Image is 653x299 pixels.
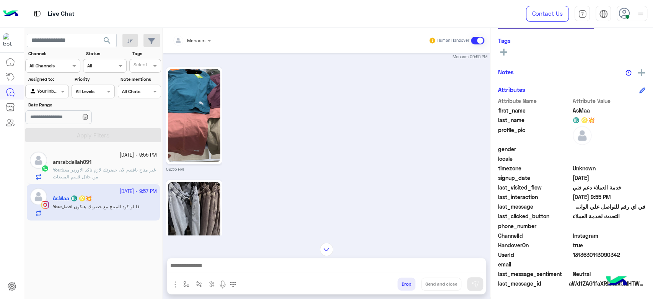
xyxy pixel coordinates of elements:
[75,76,114,83] label: Priority
[498,97,571,105] span: Attribute Name
[498,203,571,211] span: last_message
[498,37,645,44] h6: Tags
[573,260,646,268] span: null
[471,280,479,288] img: send message
[437,38,469,44] small: Human Handover
[638,69,645,76] img: add
[573,155,646,163] span: null
[498,174,571,182] span: signup_date
[121,76,160,83] label: Note mentions
[86,50,125,57] label: Status
[28,50,80,57] label: Channel:
[599,10,608,18] img: tab
[120,152,157,159] small: [DATE] - 9:55 PM
[196,281,202,287] img: Trigger scenario
[53,167,60,173] span: You
[498,164,571,172] span: timezone
[573,203,646,211] span: في اي رقم للتواصل علي الواتس اب
[53,159,91,165] h5: amrabdallah091
[98,34,117,50] button: search
[53,167,62,173] b: :
[183,281,189,287] img: select flow
[30,152,47,169] img: defaultAdmin.png
[180,278,193,290] button: select flow
[498,183,571,191] span: last_visited_flow
[498,260,571,268] span: email
[498,279,567,288] span: last_message_id
[53,167,156,180] span: غير متاح يافندم لان حضرتك لازم تاكد الاوردر معنا من خلال قسم المبيعات
[41,165,49,172] img: WhatsApp
[573,270,646,278] span: 0
[573,164,646,172] span: Unknown
[498,155,571,163] span: locale
[498,106,571,114] span: first_name
[230,281,236,288] img: make a call
[3,6,18,22] img: Logo
[573,212,646,220] span: التحدث لخدمة العملاء
[573,145,646,153] span: null
[205,278,218,290] button: create order
[498,86,525,93] h6: Attributes
[498,270,571,278] span: last_message_sentiment
[33,9,42,18] img: tab
[498,116,571,124] span: last_name
[573,222,646,230] span: null
[397,278,415,291] button: Drop
[498,69,514,75] h6: Notes
[575,6,590,22] a: tab
[573,116,646,124] span: ♏ ♌💥
[132,61,147,70] div: Select
[498,232,571,240] span: ChannelId
[625,70,632,76] img: notes
[573,126,592,145] img: defaultAdmin.png
[636,9,645,19] img: profile
[498,251,571,259] span: UserId
[453,53,487,59] small: Menaam 09:55 PM
[603,268,630,295] img: hulul-logo.png
[498,212,571,220] span: last_clicked_button
[193,278,205,290] button: Trigger scenario
[208,281,215,287] img: create order
[28,76,68,83] label: Assigned to:
[421,278,461,291] button: Send and close
[132,50,160,57] label: Tags
[166,166,184,172] small: 09:55 PM
[3,33,17,47] img: 713415422032625
[573,97,646,105] span: Attribute Value
[573,193,646,201] span: 2025-10-09T18:55:41.4929547Z
[573,232,646,240] span: 8
[573,251,646,259] span: 1313630113090342
[498,222,571,230] span: phone_number
[573,241,646,249] span: true
[569,279,645,288] span: aWdfZAG1faXRlbToxOklHTWVzc2FnZAUlEOjE3ODQxNDAxOTYyNzg0NDQyOjM0MDI4MjM2Njg0MTcxMDMwMTI0NDI2MDAxOTU...
[578,10,587,18] img: tab
[573,183,646,191] span: خدمة العملاء دعم فني
[498,241,571,249] span: HandoverOn
[526,6,569,22] a: Contact Us
[320,243,333,256] img: scroll
[573,174,646,182] span: 2025-10-09T18:47:47.602Z
[498,193,571,201] span: last_interaction
[103,36,112,45] span: search
[25,128,161,142] button: Apply Filters
[218,280,227,289] img: send voice note
[498,145,571,153] span: gender
[171,280,180,289] img: send attachment
[573,106,646,114] span: AsMaa
[28,101,114,108] label: Date Range
[187,38,205,43] span: Menaam
[48,9,75,19] p: Live Chat
[498,126,571,144] span: profile_pic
